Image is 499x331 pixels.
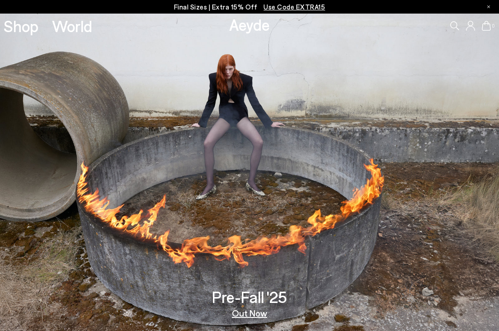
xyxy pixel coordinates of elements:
p: Final Sizes | Extra 15% Off [174,1,325,13]
a: Aeyde [229,15,270,34]
span: 0 [491,24,495,28]
a: 0 [482,21,491,31]
a: Shop [4,18,38,34]
a: World [52,18,92,34]
a: Out Now [232,308,267,317]
h3: Pre-Fall '25 [212,289,287,305]
span: Navigate to /collections/ss25-final-sizes [264,3,325,11]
